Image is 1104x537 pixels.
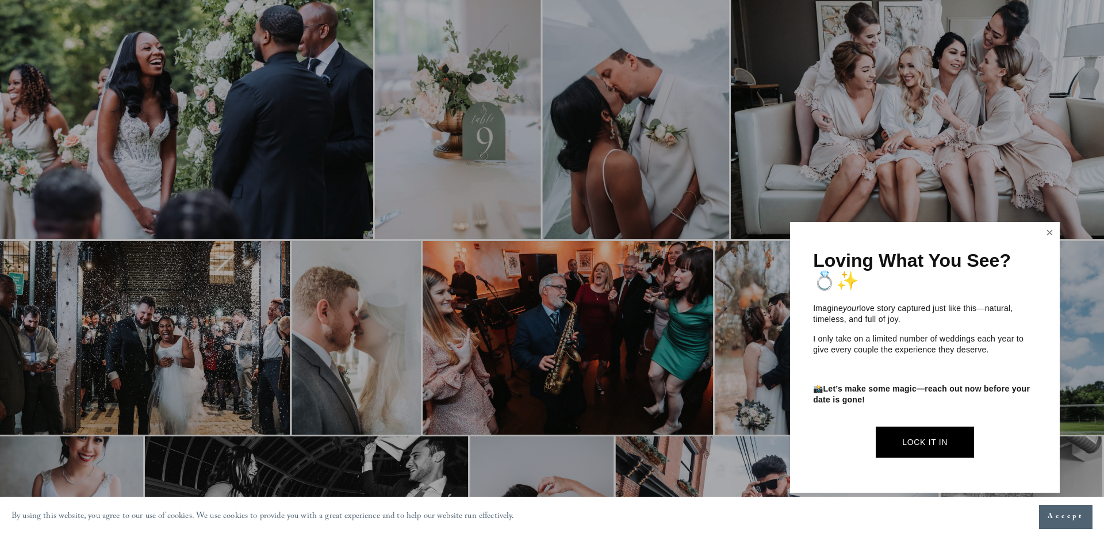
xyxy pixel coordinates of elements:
h1: Loving What You See? 💍✨ [813,251,1037,291]
button: Accept [1039,505,1092,529]
a: Lock It In [876,427,974,457]
strong: Let’s make some magic—reach out now before your date is gone! [813,384,1032,405]
a: Close [1041,224,1059,242]
em: your [843,304,859,313]
span: Accept [1048,511,1084,523]
p: I only take on a limited number of weddings each year to give every couple the experience they de... [813,333,1037,356]
p: By using this website, you agree to our use of cookies. We use cookies to provide you with a grea... [11,509,515,526]
p: Imagine love story captured just like this—natural, timeless, and full of joy. [813,303,1037,325]
p: 📸 [813,383,1037,406]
